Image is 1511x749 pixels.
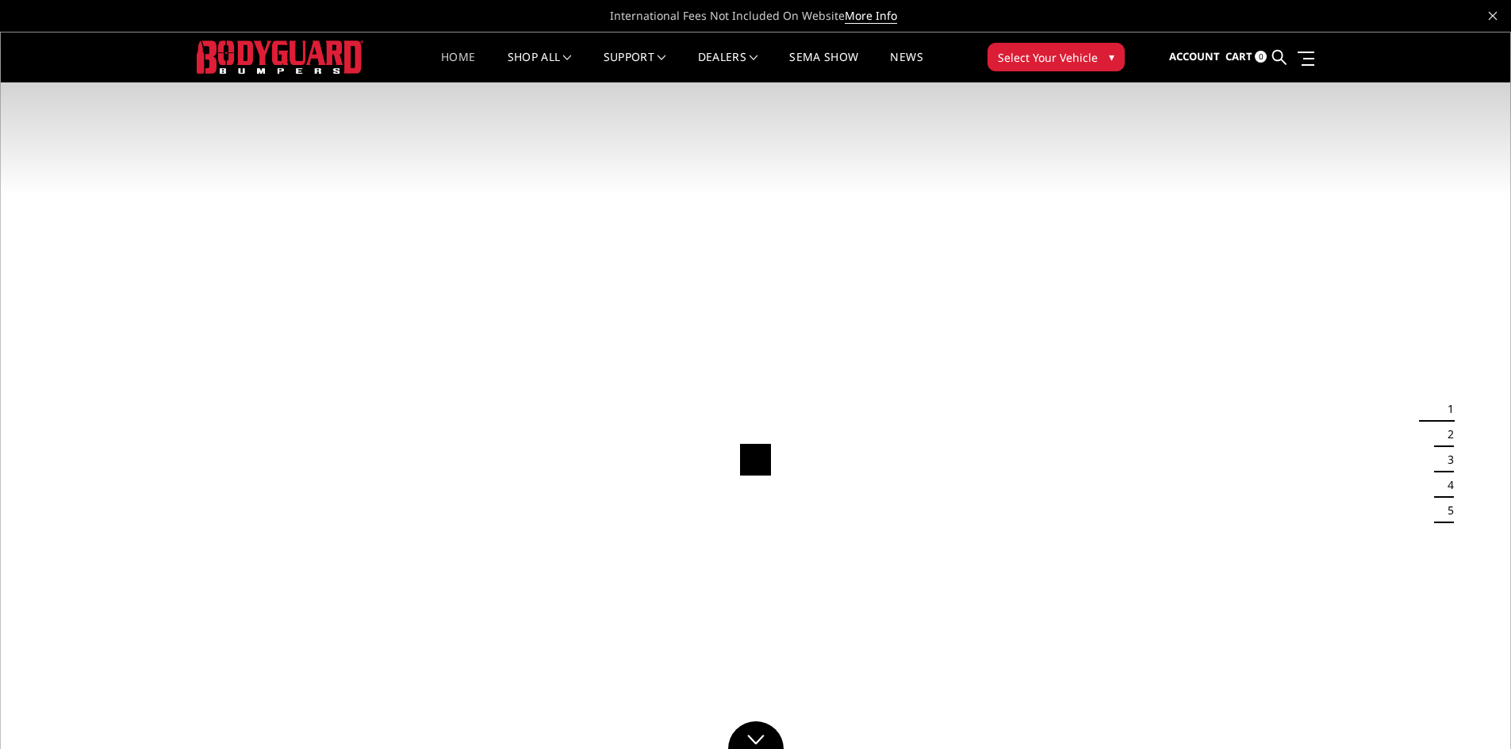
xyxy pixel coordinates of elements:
button: 4 of 5 [1438,472,1454,498]
span: Account [1169,49,1220,63]
span: Select Your Vehicle [998,49,1098,66]
button: 1 of 5 [1438,396,1454,422]
a: Support [604,52,666,82]
a: Account [1169,36,1220,78]
a: SEMA Show [789,52,858,82]
a: Cart 0 [1225,36,1267,78]
a: shop all [508,52,572,82]
a: Dealers [698,52,758,82]
span: Cart [1225,49,1252,63]
button: 3 of 5 [1438,447,1454,472]
span: ▾ [1109,48,1114,65]
a: Click to Down [728,721,784,749]
a: More Info [845,8,897,24]
button: 2 of 5 [1438,422,1454,447]
button: 5 of 5 [1438,498,1454,523]
a: Home [441,52,475,82]
a: News [890,52,922,82]
button: Select Your Vehicle [988,43,1125,71]
span: 0 [1255,51,1267,63]
img: BODYGUARD BUMPERS [197,40,363,73]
